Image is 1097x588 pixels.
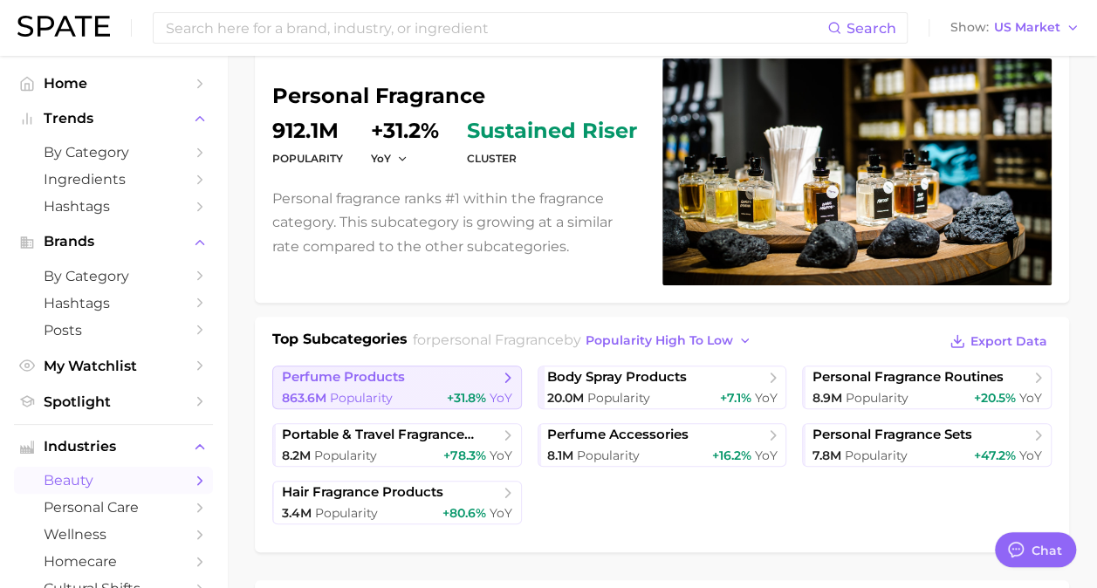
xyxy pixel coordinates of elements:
[44,439,183,455] span: Industries
[282,427,499,443] span: portable & travel fragrance products
[44,358,183,374] span: My Watchlist
[719,390,751,406] span: +7.1%
[14,317,213,344] a: Posts
[950,23,989,32] span: Show
[272,148,343,169] dt: Popularity
[44,322,183,338] span: Posts
[14,388,213,415] a: Spotlight
[44,295,183,311] span: Hashtags
[371,151,408,166] button: YoY
[443,448,486,463] span: +78.3%
[802,423,1052,467] a: personal fragrance sets7.8m Popularity+47.2% YoY
[581,329,757,352] button: popularity high to low
[1019,390,1042,406] span: YoY
[14,434,213,460] button: Industries
[14,193,213,220] a: Hashtags
[812,369,1003,386] span: personal fragrance routines
[538,366,787,409] a: body spray products20.0m Popularity+7.1% YoY
[587,390,650,406] span: Popularity
[447,390,486,406] span: +31.8%
[315,505,378,521] span: Popularity
[17,16,110,37] img: SPATE
[272,366,522,409] a: perfume products863.6m Popularity+31.8% YoY
[974,448,1016,463] span: +47.2%
[802,366,1052,409] a: personal fragrance routines8.9m Popularity+20.5% YoY
[14,467,213,494] a: beauty
[14,521,213,548] a: wellness
[282,448,311,463] span: 8.2m
[14,352,213,379] a: My Watchlist
[371,151,391,166] span: YoY
[282,390,326,406] span: 863.6m
[44,268,183,284] span: by Category
[272,423,522,467] a: portable & travel fragrance products8.2m Popularity+78.3% YoY
[330,390,393,406] span: Popularity
[547,448,573,463] span: 8.1m
[547,390,584,406] span: 20.0m
[272,85,641,106] h1: personal fragrance
[44,234,183,250] span: Brands
[44,472,183,489] span: beauty
[14,139,213,166] a: by Category
[431,332,564,348] span: personal fragrance
[711,448,751,463] span: +16.2%
[282,484,443,501] span: hair fragrance products
[44,171,183,188] span: Ingredients
[14,229,213,255] button: Brands
[44,111,183,126] span: Trends
[467,148,637,169] dt: cluster
[490,505,512,521] span: YoY
[44,526,183,543] span: wellness
[14,494,213,521] a: personal care
[44,144,183,161] span: by Category
[754,448,777,463] span: YoY
[946,17,1084,39] button: ShowUS Market
[14,106,213,132] button: Trends
[945,329,1052,353] button: Export Data
[14,263,213,290] a: by Category
[547,427,689,443] span: perfume accessories
[314,448,377,463] span: Popularity
[282,505,312,521] span: 3.4m
[754,390,777,406] span: YoY
[994,23,1060,32] span: US Market
[272,120,343,141] dd: 912.1m
[490,390,512,406] span: YoY
[812,448,840,463] span: 7.8m
[547,369,687,386] span: body spray products
[272,329,408,355] h1: Top Subcategories
[1019,448,1042,463] span: YoY
[812,390,841,406] span: 8.9m
[538,423,787,467] a: perfume accessories8.1m Popularity+16.2% YoY
[272,481,522,524] a: hair fragrance products3.4m Popularity+80.6% YoY
[844,448,907,463] span: Popularity
[371,120,439,141] dd: +31.2%
[14,548,213,575] a: homecare
[44,393,183,410] span: Spotlight
[845,390,908,406] span: Popularity
[577,448,640,463] span: Popularity
[586,333,733,348] span: popularity high to low
[14,290,213,317] a: Hashtags
[974,390,1016,406] span: +20.5%
[14,166,213,193] a: Ingredients
[14,70,213,97] a: Home
[44,499,183,516] span: personal care
[413,332,757,348] span: for by
[44,75,183,92] span: Home
[490,448,512,463] span: YoY
[164,13,827,43] input: Search here for a brand, industry, or ingredient
[442,505,486,521] span: +80.6%
[970,334,1047,349] span: Export Data
[44,553,183,570] span: homecare
[847,20,896,37] span: Search
[44,198,183,215] span: Hashtags
[282,369,405,386] span: perfume products
[467,120,637,141] span: sustained riser
[812,427,971,443] span: personal fragrance sets
[272,187,641,258] p: Personal fragrance ranks #1 within the fragrance category. This subcategory is growing at a simil...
